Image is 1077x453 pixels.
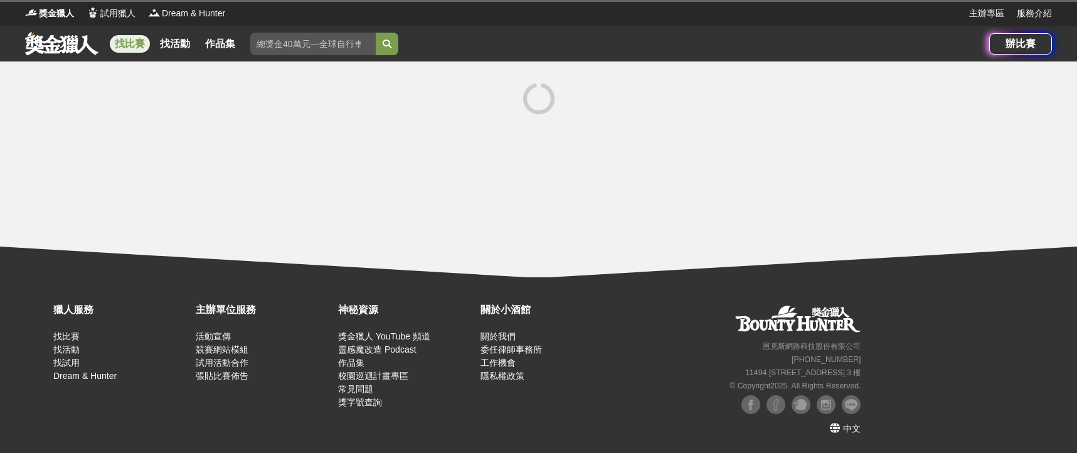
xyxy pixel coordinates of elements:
a: 作品集 [338,358,364,368]
a: 活動宣傳 [196,331,231,341]
a: 獎字號查詢 [338,397,382,407]
a: 常見問題 [338,384,373,394]
small: © Copyright 2025 . All Rights Reserved. [729,381,861,390]
img: Facebook [767,395,785,414]
a: 靈感魔改造 Podcast [338,344,416,354]
a: 找比賽 [53,331,80,341]
img: Instagram [817,395,836,414]
a: Dream & Hunter [53,371,117,381]
span: 試用獵人 [100,7,135,20]
a: Logo獎金獵人 [25,7,74,20]
span: Dream & Hunter [162,7,225,20]
div: 神秘資源 [338,302,474,317]
a: 主辦專區 [969,7,1004,20]
a: 找試用 [53,358,80,368]
a: 委任律師事務所 [480,344,542,354]
small: 恩克斯網路科技股份有限公司 [763,342,861,351]
img: Logo [87,6,99,19]
input: 總獎金40萬元—全球自行車設計比賽 [250,33,376,55]
img: LINE [842,395,861,414]
a: 試用活動合作 [196,358,248,368]
a: 張貼比賽佈告 [196,371,248,381]
img: Logo [25,6,38,19]
img: Facebook [741,395,760,414]
span: 獎金獵人 [39,7,74,20]
a: LogoDream & Hunter [148,7,225,20]
a: Logo試用獵人 [87,7,135,20]
span: 中文 [843,424,861,434]
a: 關於我們 [480,331,516,341]
small: 11494 [STREET_ADDRESS] 3 樓 [745,368,861,377]
a: 隱私權政策 [480,371,524,381]
small: [PHONE_NUMBER] [792,355,861,364]
a: 工作機會 [480,358,516,368]
div: 獵人服務 [53,302,189,317]
div: 關於小酒館 [480,302,617,317]
a: 找活動 [53,344,80,354]
a: 服務介紹 [1017,7,1052,20]
a: 競賽網站模組 [196,344,248,354]
a: 校園巡迴計畫專區 [338,371,408,381]
a: 獎金獵人 YouTube 頻道 [338,331,430,341]
img: Logo [148,6,161,19]
img: Plurk [792,395,810,414]
a: 找比賽 [110,35,150,53]
a: 作品集 [200,35,240,53]
a: 辦比賽 [989,33,1052,55]
a: 找活動 [155,35,195,53]
div: 主辦單位服務 [196,302,332,317]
